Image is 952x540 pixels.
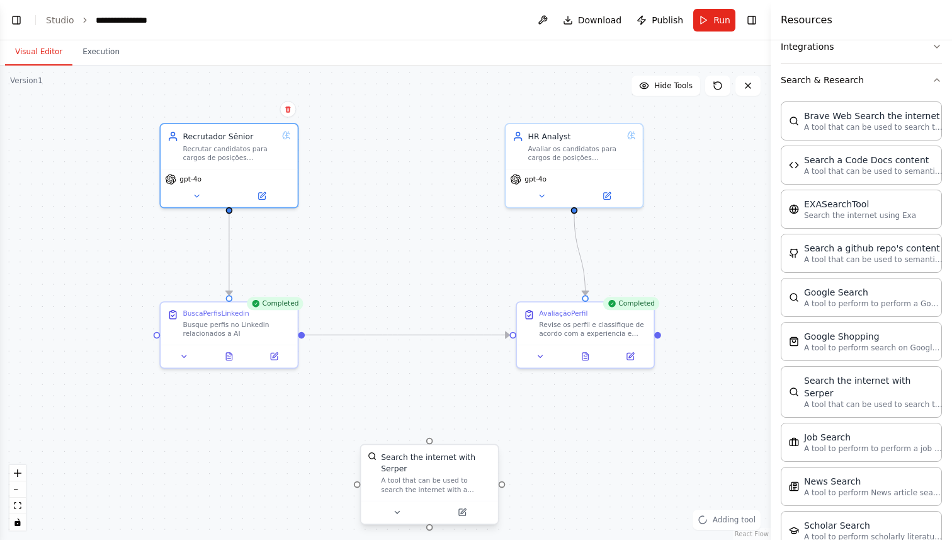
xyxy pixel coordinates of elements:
[183,144,278,162] div: Recrutar candidatos para cargos de posições relacionadas a AI em tecnologias somente no [GEOGRAPH...
[713,14,730,26] span: Run
[575,190,638,203] button: Open in side panel
[789,336,799,347] img: SerpApiGoogleShoppingTool
[159,123,298,208] div: Recrutador SêniorRecrutar candidatos para cargos de posições relacionadas a AI em tecnologias som...
[781,30,942,63] button: Integrations
[528,131,623,142] div: HR Analyst
[9,465,26,531] div: React Flow controls
[789,387,799,397] img: SerperDevTool
[789,248,799,258] img: GithubSearchTool
[804,444,943,454] p: A tool to perform to perform a job search in the [GEOGRAPHIC_DATA] with a search_query.
[804,431,943,444] div: Job Search
[781,13,832,28] h4: Resources
[632,76,700,96] button: Hide Tools
[504,123,643,208] div: HR AnalystAvaliar os candidatos para cargos de posições relacionadas a AI em tecnologia que o rec...
[611,350,650,363] button: Open in side panel
[693,9,735,32] button: Run
[789,437,799,447] img: SerplyJobSearchTool
[789,160,799,170] img: CodeDocsSearchTool
[804,374,943,399] div: Search the internet with Serper
[789,526,799,536] img: SerplyScholarSearchTool
[5,39,72,66] button: Visual Editor
[9,465,26,481] button: zoom in
[72,39,130,66] button: Execution
[804,122,943,132] p: A tool that can be used to search the internet with a search_query.
[804,166,943,176] p: A tool that can be used to semantic search a query from a Code Docs content.
[652,14,683,26] span: Publish
[10,76,43,86] div: Version 1
[569,214,591,295] g: Edge from 3472c3bf-b8ce-4889-8d5a-7a92d1aab8d7 to a31175f2-5d0f-43d3-8398-4dcc284a04eb
[183,131,278,142] div: Recrutador Sênior
[280,101,296,117] button: Delete node
[539,320,647,338] div: Revise os perfil e classifique de acordo com a experiencia e senioridade dos candidatos.
[247,297,303,310] div: Completed
[743,11,761,29] button: Hide right sidebar
[804,286,943,299] div: Google Search
[804,255,943,265] p: A tool that can be used to semantic search a query from a github repo's content. This is not the ...
[224,214,235,295] g: Edge from 9b7e1193-8988-4307-ba24-02b5f08f8f0d to db1783ff-7b4b-48f9-9e16-7ab6bc159d05
[804,110,943,122] div: Brave Web Search the internet
[781,64,942,96] button: Search & Research
[789,292,799,302] img: SerpApiGoogleSearchTool
[789,116,799,126] img: BraveSearchTool
[804,488,943,498] p: A tool to perform News article search with a search_query.
[381,476,491,494] div: A tool that can be used to search the internet with a search_query. Supports different search typ...
[789,481,799,491] img: SerplyNewsSearchTool
[183,309,249,318] div: BuscaPerfisLinkedin
[804,519,943,532] div: Scholar Search
[524,175,547,184] span: gpt-4o
[804,343,943,353] p: A tool to perform search on Google shopping with a search_query.
[46,15,74,25] a: Studio
[8,11,25,29] button: Show left sidebar
[431,506,494,519] button: Open in side panel
[804,475,943,488] div: News Search
[603,297,660,310] div: Completed
[183,320,291,338] div: Busque perfis no Linkedin relacionados a AI
[654,81,693,91] span: Hide Tools
[735,531,769,537] a: React Flow attribution
[804,154,943,166] div: Search a Code Docs content
[562,350,609,363] button: View output
[539,309,587,318] div: AvaliaçãoPerfil
[632,9,688,32] button: Publish
[713,515,756,525] span: Adding tool
[205,350,252,363] button: View output
[558,9,627,32] button: Download
[305,330,509,341] g: Edge from db1783ff-7b4b-48f9-9e16-7ab6bc159d05 to a31175f2-5d0f-43d3-8398-4dcc284a04eb
[804,399,943,410] p: A tool that can be used to search the internet with a search_query. Supports different search typ...
[159,301,298,369] div: CompletedBuscaPerfisLinkedinBusque perfis no Linkedin relacionados a AI
[804,210,916,221] p: Search the internet using Exa
[804,242,943,255] div: Search a github repo's content
[255,350,293,363] button: Open in side panel
[230,190,293,203] button: Open in side panel
[368,452,377,461] img: SerperDevTool
[804,198,916,210] div: EXASearchTool
[789,204,799,214] img: EXASearchTool
[179,175,201,184] span: gpt-4o
[516,301,655,369] div: CompletedAvaliaçãoPerfilRevise os perfil e classifique de acordo com a experiencia e senioridade ...
[381,452,491,474] div: Search the internet with Serper
[9,514,26,531] button: toggle interactivity
[804,299,943,309] p: A tool to perform to perform a Google search with a search_query.
[360,446,499,527] div: SerperDevToolSearch the internet with SerperA tool that can be used to search the internet with a...
[578,14,622,26] span: Download
[46,14,161,26] nav: breadcrumb
[9,481,26,498] button: zoom out
[9,498,26,514] button: fit view
[804,330,943,343] div: Google Shopping
[528,144,623,162] div: Avaliar os candidatos para cargos de posições relacionadas a AI em tecnologia que o recrutador sê...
